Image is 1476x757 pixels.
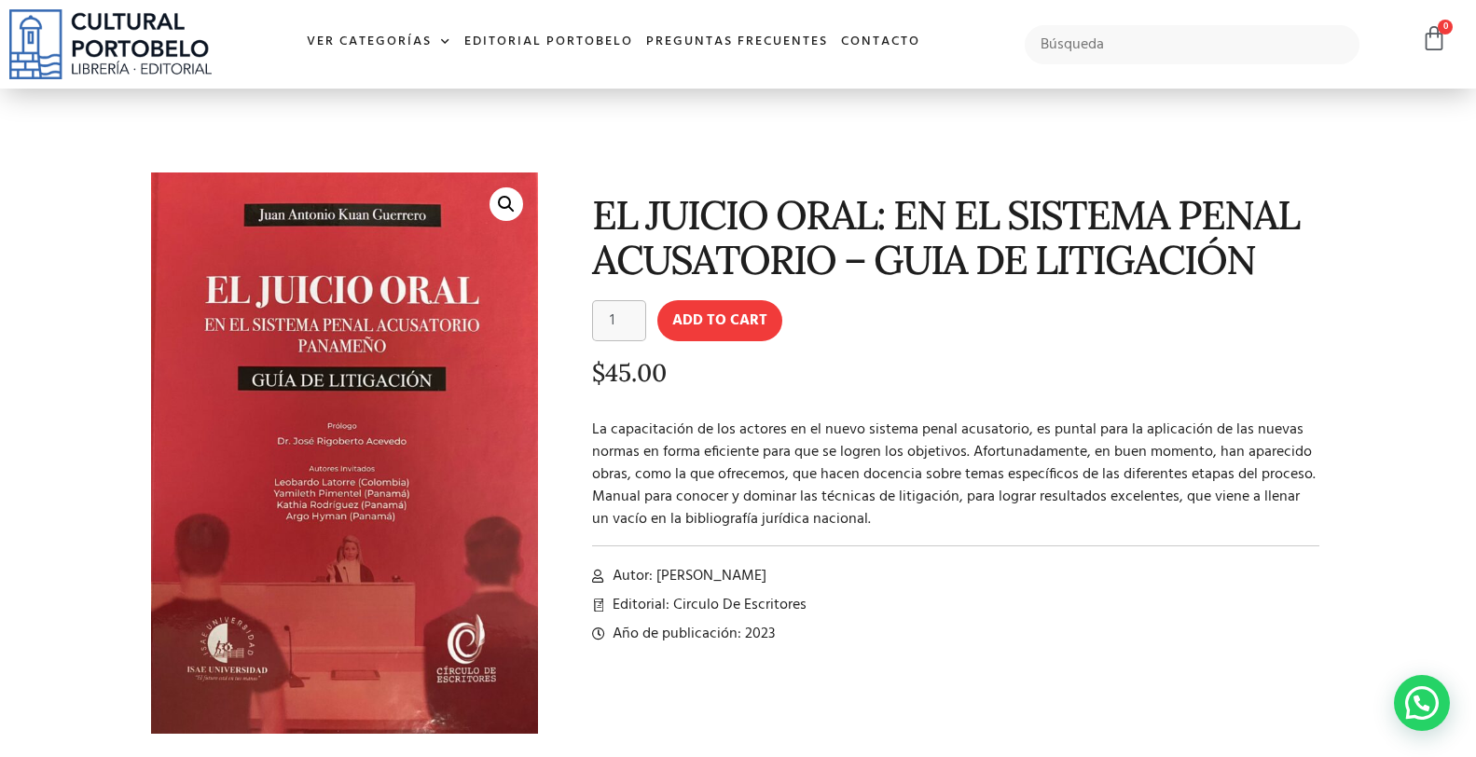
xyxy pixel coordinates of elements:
a: Contacto [835,22,927,62]
span: $ [592,357,605,388]
span: 0 [1438,20,1453,34]
a: 0 [1421,25,1447,52]
a: Preguntas frecuentes [640,22,835,62]
span: Editorial: Circulo De Escritores [608,594,807,616]
span: Autor: [PERSON_NAME] [608,565,766,587]
div: Contactar por WhatsApp [1394,675,1450,731]
a: Ver Categorías [300,22,458,62]
p: La capacitación de los actores en el nuevo sistema penal acusatorio, es puntal para la aplicación... [592,419,1320,530]
span: Año de publicación: 2023 [608,623,775,645]
bdi: 45.00 [592,357,667,388]
h1: EL JUICIO ORAL: EN EL SISTEMA PENAL ACUSATORIO – GUIA DE LITIGACIÓN [592,193,1320,282]
input: Product quantity [592,300,646,341]
a: 🔍 [490,187,523,221]
a: Editorial Portobelo [458,22,640,62]
button: Add to cart [657,300,782,341]
input: Búsqueda [1025,25,1359,64]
